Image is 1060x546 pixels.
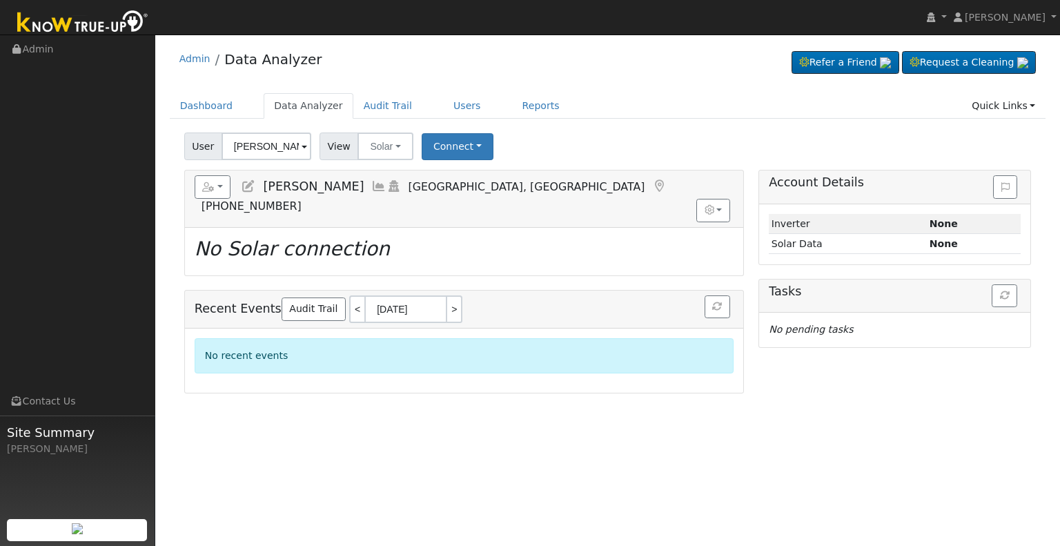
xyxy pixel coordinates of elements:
a: Map [651,179,667,193]
a: Data Analyzer [224,51,322,68]
div: No recent events [195,338,734,373]
img: retrieve [1017,57,1028,68]
h5: Account Details [769,175,1021,190]
span: [GEOGRAPHIC_DATA], [GEOGRAPHIC_DATA] [409,180,645,193]
td: Inverter [769,214,927,234]
h5: Tasks [769,284,1021,299]
span: View [320,133,359,160]
strong: ID: null, authorized: None [930,218,958,229]
a: Multi-Series Graph [371,179,386,193]
img: retrieve [880,57,891,68]
img: Know True-Up [10,8,155,39]
a: Data Analyzer [264,93,353,119]
a: Audit Trail [282,298,346,321]
a: Refer a Friend [792,51,899,75]
i: No Solar connection [195,237,390,260]
button: Refresh [705,295,730,319]
a: Request a Cleaning [902,51,1036,75]
span: [PERSON_NAME] [263,179,364,193]
td: Solar Data [769,234,927,254]
div: [PERSON_NAME] [7,442,148,456]
a: Reports [512,93,570,119]
a: Users [443,93,491,119]
a: Audit Trail [353,93,422,119]
a: Login As (last Never) [386,179,402,193]
a: < [349,295,364,323]
button: Solar [357,133,413,160]
strong: None [930,238,958,249]
i: No pending tasks [769,324,853,335]
h5: Recent Events [195,295,734,323]
a: Dashboard [170,93,244,119]
a: Quick Links [961,93,1046,119]
a: Admin [179,53,210,64]
a: > [447,295,462,323]
a: Edit User (30233) [241,179,256,193]
span: [PHONE_NUMBER] [202,199,302,213]
input: Select a User [222,133,311,160]
button: Connect [422,133,493,160]
span: User [184,133,222,160]
button: Refresh [992,284,1017,308]
button: Issue History [993,175,1017,199]
img: retrieve [72,523,83,534]
span: [PERSON_NAME] [965,12,1046,23]
span: Site Summary [7,423,148,442]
